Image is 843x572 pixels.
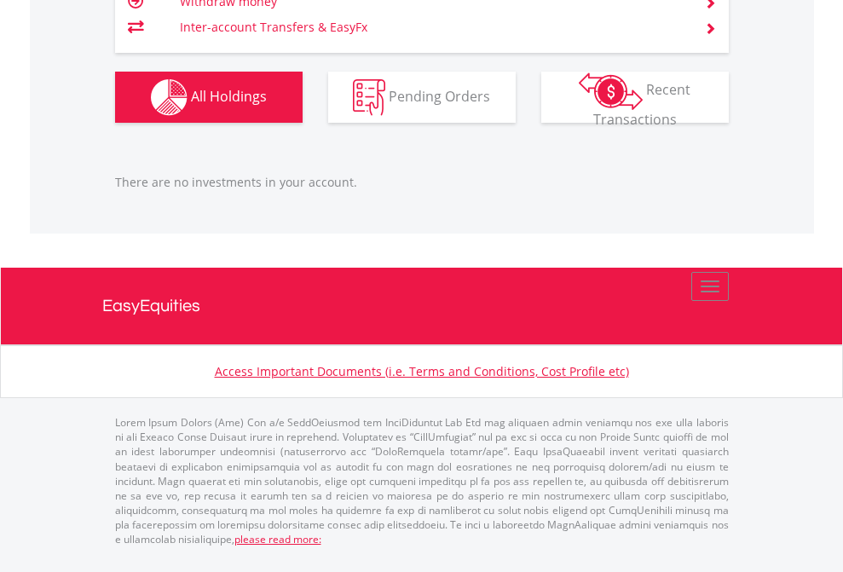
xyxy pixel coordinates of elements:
[115,415,729,546] p: Lorem Ipsum Dolors (Ame) Con a/e SeddOeiusmod tem InciDiduntut Lab Etd mag aliquaen admin veniamq...
[180,14,684,40] td: Inter-account Transfers & EasyFx
[115,174,729,191] p: There are no investments in your account.
[389,86,490,105] span: Pending Orders
[234,532,321,546] a: please read more:
[579,72,643,110] img: transactions-zar-wht.png
[191,86,267,105] span: All Holdings
[102,268,742,344] a: EasyEquities
[115,72,303,123] button: All Holdings
[328,72,516,123] button: Pending Orders
[215,363,629,379] a: Access Important Documents (i.e. Terms and Conditions, Cost Profile etc)
[151,79,188,116] img: holdings-wht.png
[541,72,729,123] button: Recent Transactions
[353,79,385,116] img: pending_instructions-wht.png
